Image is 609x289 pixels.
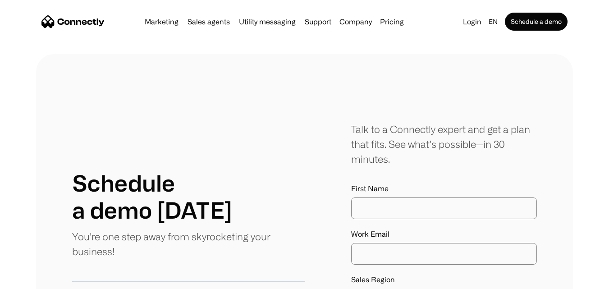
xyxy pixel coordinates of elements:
[351,184,537,193] label: First Name
[301,18,335,25] a: Support
[72,170,232,224] h1: Schedule a demo [DATE]
[41,15,105,28] a: home
[351,275,537,284] label: Sales Region
[489,15,498,28] div: en
[72,229,305,259] p: You're one step away from skyrocketing your business!
[9,272,54,286] aside: Language selected: English
[141,18,182,25] a: Marketing
[459,15,485,28] a: Login
[351,122,537,166] div: Talk to a Connectly expert and get a plan that fits. See what’s possible—in 30 minutes.
[505,13,568,31] a: Schedule a demo
[235,18,299,25] a: Utility messaging
[184,18,234,25] a: Sales agents
[485,15,503,28] div: en
[351,230,537,239] label: Work Email
[376,18,408,25] a: Pricing
[337,15,375,28] div: Company
[18,273,54,286] ul: Language list
[339,15,372,28] div: Company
